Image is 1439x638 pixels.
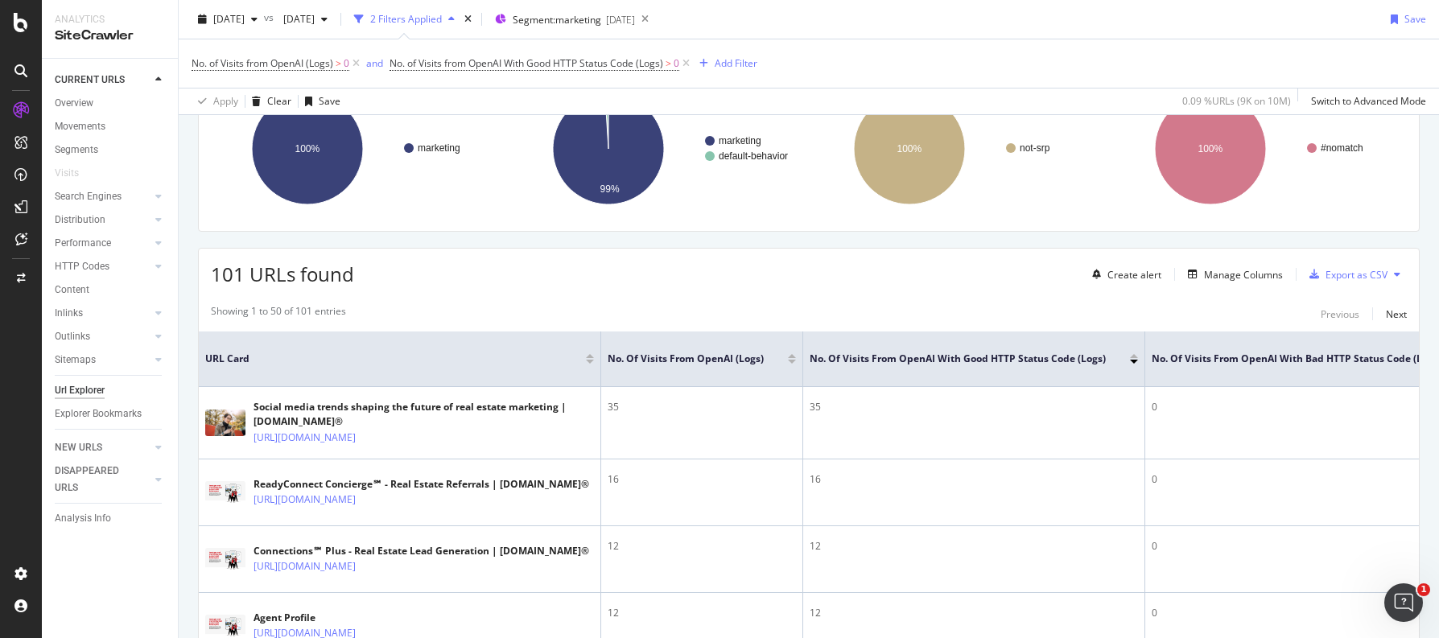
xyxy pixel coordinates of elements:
div: Previous [1321,307,1359,321]
button: Switch to Advanced Mode [1305,88,1426,114]
div: HTTP Codes [55,258,109,275]
a: Content [55,282,167,298]
div: Save [1404,12,1426,26]
div: Inlinks [55,305,83,322]
div: 0.09 % URLs ( 9K on 10M ) [1182,94,1291,108]
a: HTTP Codes [55,258,150,275]
text: marketing [418,142,460,154]
span: 0 [344,52,349,75]
div: SiteCrawler [55,27,165,45]
text: 100% [1198,143,1223,154]
svg: A chart. [1114,79,1407,219]
img: main image [205,410,245,436]
a: NEW URLS [55,439,150,456]
div: Agent Profile [254,611,426,625]
div: A chart. [813,79,1106,219]
div: Analysis Info [55,510,111,527]
button: Create alert [1086,261,1161,287]
div: Showing 1 to 50 of 101 entries [211,304,346,323]
div: Outlinks [55,328,90,345]
a: Distribution [55,212,150,228]
div: Explorer Bookmarks [55,405,142,422]
div: Apply [213,94,238,108]
button: [DATE] [277,6,334,32]
a: CURRENT URLS [55,72,150,88]
a: [URL][DOMAIN_NAME] [254,492,356,508]
div: Export as CSV [1326,268,1387,282]
a: Visits [55,165,95,182]
text: marketing [719,135,761,146]
a: Inlinks [55,305,150,322]
img: main image [205,548,245,571]
button: Next [1386,304,1407,323]
svg: A chart. [211,79,504,219]
a: Search Engines [55,188,150,205]
div: Switch to Advanced Mode [1311,94,1426,108]
span: 101 URLs found [211,261,354,287]
div: 35 [608,400,796,414]
button: 2 Filters Applied [348,6,461,32]
div: 12 [608,606,796,620]
div: Connections℠ Plus - Real Estate Lead Generation | [DOMAIN_NAME]® [254,544,589,558]
div: and [366,56,383,70]
button: Add Filter [693,54,757,73]
div: 12 [810,539,1138,554]
div: [DATE] [606,13,635,27]
span: 2025 Jan. 28th [277,12,315,26]
a: Overview [55,95,167,112]
div: Sitemaps [55,352,96,368]
div: 16 [810,472,1138,487]
button: Export as CSV [1303,261,1387,287]
div: Content [55,282,89,298]
div: Segments [55,142,98,158]
div: Search Engines [55,188,122,205]
div: 12 [810,606,1138,620]
div: Add Filter [715,56,757,70]
span: No. of Visits from OpenAI (Logs) [192,56,333,70]
span: No. of Visits from OpenAI With Good HTTP Status Code (Logs) [810,352,1106,366]
text: not-srp [1020,142,1050,154]
button: Apply [192,88,238,114]
div: Manage Columns [1204,268,1283,282]
a: Url Explorer [55,382,167,399]
a: Sitemaps [55,352,150,368]
a: Explorer Bookmarks [55,405,167,422]
a: DISAPPEARED URLS [55,463,150,496]
img: main image [205,481,245,504]
div: 35 [810,400,1138,414]
div: Save [319,94,340,108]
div: Distribution [55,212,105,228]
span: > [336,56,341,70]
div: times [461,11,475,27]
text: default-behavior [719,150,788,162]
a: [URL][DOMAIN_NAME] [254,430,356,446]
button: [DATE] [192,6,264,32]
span: Segment: marketing [513,13,601,27]
button: Previous [1321,304,1359,323]
span: 1 [1417,583,1430,596]
span: > [666,56,671,70]
div: CURRENT URLS [55,72,125,88]
button: Save [1384,6,1426,32]
div: 2 Filters Applied [370,12,442,26]
div: 12 [608,539,796,554]
div: 16 [608,472,796,487]
div: DISAPPEARED URLS [55,463,136,496]
svg: A chart. [512,79,805,219]
a: Performance [55,235,150,252]
text: 99% [600,183,620,195]
div: Analytics [55,13,165,27]
button: Segment:marketing[DATE] [489,6,635,32]
a: Segments [55,142,167,158]
iframe: Intercom live chat [1384,583,1423,622]
text: 100% [897,143,922,154]
span: vs [264,10,277,24]
div: Visits [55,165,79,182]
a: Outlinks [55,328,150,345]
div: Social media trends shaping the future of real estate marketing | [DOMAIN_NAME]® [254,400,594,429]
a: Analysis Info [55,510,167,527]
div: Next [1386,307,1407,321]
span: 0 [674,52,679,75]
span: No. of Visits from OpenAI (Logs) [608,352,764,366]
